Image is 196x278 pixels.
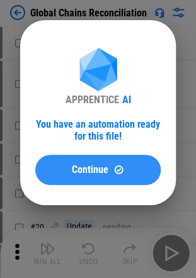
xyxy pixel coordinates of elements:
img: Apprentice AI [73,48,124,94]
div: AI [122,94,131,106]
span: Continue [72,165,108,175]
div: You have an automation ready for this file! [35,118,161,142]
div: APPRENTICE [66,94,119,106]
button: ContinueContinue [35,155,161,185]
img: Continue [113,164,124,175]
